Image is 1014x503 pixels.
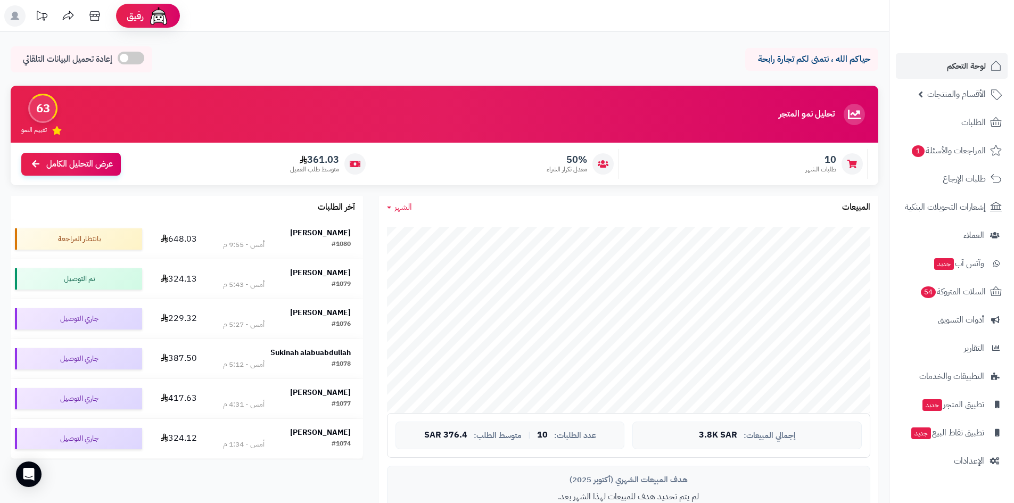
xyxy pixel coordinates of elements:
span: الطلبات [961,115,986,130]
div: أمس - 5:43 م [223,279,265,290]
a: إشعارات التحويلات البنكية [896,194,1008,220]
a: السلات المتروكة54 [896,279,1008,304]
div: أمس - 4:31 م [223,399,265,410]
div: أمس - 1:34 م [223,439,265,450]
td: 648.03 [146,219,211,259]
a: طلبات الإرجاع [896,166,1008,192]
span: رفيق [127,10,144,22]
div: جاري التوصيل [15,388,142,409]
span: طلبات الإرجاع [943,171,986,186]
span: 3.8K SAR [699,431,737,440]
span: 54 [921,286,936,298]
p: لم يتم تحديد هدف للمبيعات لهذا الشهر بعد. [395,491,862,503]
h3: آخر الطلبات [318,203,355,212]
span: متوسط الطلب: [474,431,522,440]
span: المراجعات والأسئلة [911,143,986,158]
span: التقارير [964,341,984,356]
span: الأقسام والمنتجات [927,87,986,102]
a: التقارير [896,335,1008,361]
td: 387.50 [146,339,211,378]
a: أدوات التسويق [896,307,1008,333]
div: Open Intercom Messenger [16,461,42,487]
span: عرض التحليل الكامل [46,158,113,170]
strong: [PERSON_NAME] [290,267,351,278]
strong: [PERSON_NAME] [290,387,351,398]
a: الإعدادات [896,448,1008,474]
span: لوحة التحكم [947,59,986,73]
h3: تحليل نمو المتجر [779,110,835,119]
span: إشعارات التحويلات البنكية [905,200,986,215]
a: التطبيقات والخدمات [896,364,1008,389]
span: 10 [537,431,548,440]
div: تم التوصيل [15,268,142,290]
strong: [PERSON_NAME] [290,227,351,238]
span: تطبيق نقاط البيع [910,425,984,440]
div: #1078 [332,359,351,370]
span: طلبات الشهر [805,165,836,174]
span: 376.4 SAR [424,431,467,440]
td: 229.32 [146,299,211,339]
div: #1074 [332,439,351,450]
a: العملاء [896,222,1008,248]
div: أمس - 5:12 م [223,359,265,370]
span: تطبيق المتجر [921,397,984,412]
span: إجمالي المبيعات: [744,431,796,440]
span: 1 [912,145,925,157]
a: عرض التحليل الكامل [21,153,121,176]
span: متوسط طلب العميل [290,165,339,174]
img: ai-face.png [148,5,169,27]
span: 10 [805,154,836,166]
span: السلات المتروكة [920,284,986,299]
div: #1077 [332,399,351,410]
span: 361.03 [290,154,339,166]
span: إعادة تحميل البيانات التلقائي [23,53,112,65]
h3: المبيعات [842,203,870,212]
a: تطبيق نقاط البيعجديد [896,420,1008,446]
div: جاري التوصيل [15,428,142,449]
span: جديد [934,258,954,270]
strong: Sukinah alabuabdullah [270,347,351,358]
a: وآتس آبجديد [896,251,1008,276]
span: الشهر [394,201,412,213]
a: لوحة التحكم [896,53,1008,79]
span: معدل تكرار الشراء [547,165,587,174]
td: 324.13 [146,259,211,299]
a: الشهر [387,201,412,213]
span: تقييم النمو [21,126,47,135]
span: | [528,431,531,439]
div: أمس - 9:55 م [223,240,265,250]
strong: [PERSON_NAME] [290,427,351,438]
div: جاري التوصيل [15,308,142,329]
a: المراجعات والأسئلة1 [896,138,1008,163]
div: أمس - 5:27 م [223,319,265,330]
a: تطبيق المتجرجديد [896,392,1008,417]
strong: [PERSON_NAME] [290,307,351,318]
div: جاري التوصيل [15,348,142,369]
span: جديد [911,427,931,439]
span: جديد [922,399,942,411]
td: 324.12 [146,419,211,458]
div: #1076 [332,319,351,330]
div: هدف المبيعات الشهري (أكتوبر 2025) [395,474,862,485]
div: #1079 [332,279,351,290]
span: أدوات التسويق [938,312,984,327]
td: 417.63 [146,379,211,418]
span: عدد الطلبات: [554,431,596,440]
a: تحديثات المنصة [28,5,55,29]
span: التطبيقات والخدمات [919,369,984,384]
p: حياكم الله ، نتمنى لكم تجارة رابحة [753,53,870,65]
span: وآتس آب [933,256,984,271]
div: #1080 [332,240,351,250]
div: بانتظار المراجعة [15,228,142,250]
a: الطلبات [896,110,1008,135]
span: الإعدادات [954,453,984,468]
span: العملاء [963,228,984,243]
span: 50% [547,154,587,166]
